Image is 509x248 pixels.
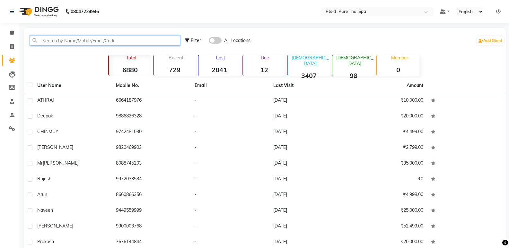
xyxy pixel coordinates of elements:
td: [DATE] [269,140,348,156]
td: 9449559999 [112,203,191,219]
td: [DATE] [269,156,348,172]
span: CHINMUY [37,129,58,134]
strong: 0 [377,66,419,74]
span: [PERSON_NAME] [43,160,79,166]
td: ₹25,000.00 [348,203,427,219]
td: 8660866356 [112,187,191,203]
td: - [191,156,269,172]
td: - [191,93,269,109]
strong: 12 [243,66,285,74]
p: [DEMOGRAPHIC_DATA] [290,55,330,66]
td: ₹35,000.00 [348,156,427,172]
td: 9742481030 [112,124,191,140]
td: [DATE] [269,219,348,235]
span: [PERSON_NAME] [37,144,73,150]
b: 08047224946 [71,3,99,21]
span: Mr [37,160,43,166]
td: ₹20,000.00 [348,109,427,124]
td: - [191,172,269,187]
strong: 2841 [198,66,241,74]
td: 8088745203 [112,156,191,172]
strong: 6880 [109,66,151,74]
td: [DATE] [269,109,348,124]
th: Last Visit [269,78,348,93]
th: Amount [403,78,427,93]
p: Lost [201,55,241,61]
td: 9900003768 [112,219,191,235]
a: Add Client [477,36,504,45]
td: 9886826328 [112,109,191,124]
th: User Name [33,78,112,93]
td: ₹4,998.00 [348,187,427,203]
span: Naveen [37,207,53,213]
td: ₹10,000.00 [348,93,427,109]
td: ₹4,499.00 [348,124,427,140]
p: [DEMOGRAPHIC_DATA] [335,55,374,66]
strong: 3407 [288,72,330,80]
td: - [191,219,269,235]
span: Deepak [37,113,53,119]
span: All Locations [224,37,250,44]
td: - [191,203,269,219]
input: Search by Name/Mobile/Email/Code [30,36,180,46]
strong: 729 [154,66,196,74]
td: ₹2,799.00 [348,140,427,156]
span: Filter [191,38,201,43]
td: - [191,109,269,124]
td: 9820469903 [112,140,191,156]
td: [DATE] [269,124,348,140]
td: [DATE] [269,187,348,203]
td: 9972033534 [112,172,191,187]
p: Recent [156,55,196,61]
span: rajesh [37,176,51,182]
td: 6664187976 [112,93,191,109]
span: ATHRAI [37,97,54,103]
p: Due [244,55,285,61]
td: ₹0 [348,172,427,187]
th: Mobile No. [112,78,191,93]
td: - [191,124,269,140]
span: Prakash [37,239,54,244]
td: [DATE] [269,203,348,219]
td: - [191,187,269,203]
td: [DATE] [269,172,348,187]
td: ₹52,499.00 [348,219,427,235]
p: Member [380,55,419,61]
p: Total [111,55,151,61]
img: logo [16,3,60,21]
th: Email [191,78,269,93]
td: - [191,140,269,156]
strong: 98 [332,72,374,80]
td: [DATE] [269,93,348,109]
span: [PERSON_NAME] [37,223,73,229]
span: Arun [37,192,47,197]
